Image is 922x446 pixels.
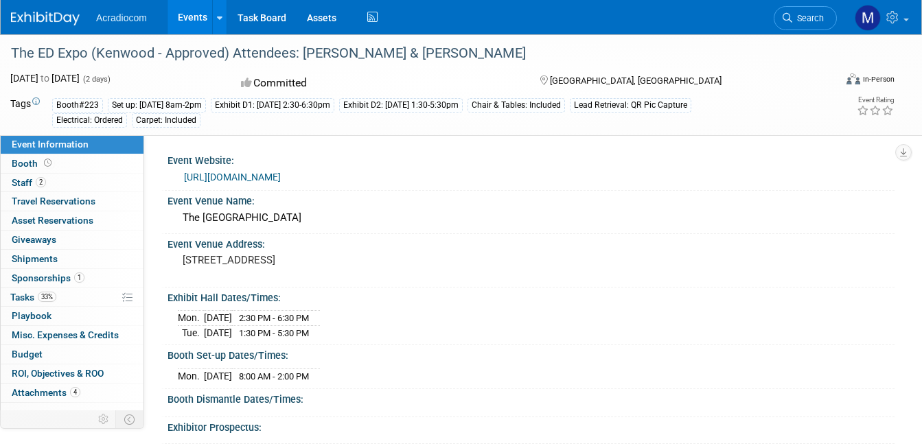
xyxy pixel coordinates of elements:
span: to [38,73,51,84]
a: Giveaways [1,231,143,249]
div: Carpet: Included [132,113,200,128]
a: [URL][DOMAIN_NAME] [184,172,281,183]
a: Sponsorships1 [1,269,143,287]
div: Lead Retrieval: QR Pic Capture [570,98,691,113]
td: Mon. [178,311,204,326]
span: 1:30 PM - 5:30 PM [239,328,309,338]
div: Electrical: Ordered [52,113,127,128]
div: Event Website: [168,150,895,167]
span: Event Information [12,139,89,150]
a: Misc. Expenses & Credits [1,326,143,344]
span: Staff [12,177,46,188]
a: Shipments [1,250,143,268]
a: Travel Reservations [1,192,143,211]
span: Asset Reservations [12,215,93,226]
div: The [GEOGRAPHIC_DATA] [178,207,884,228]
div: Booth#223 [52,98,103,113]
span: Search [792,13,824,23]
td: Tags [10,97,40,128]
a: Booth [1,154,143,173]
span: [DATE] [DATE] [10,73,80,84]
div: Exhibitor Prospectus: [168,417,895,434]
a: more [1,403,143,421]
span: Giveaways [12,234,56,245]
span: Playbook [12,310,51,321]
span: 33% [38,292,56,302]
span: Tasks [10,292,56,303]
div: Booth Dismantle Dates/Times: [168,389,895,406]
span: 2 [36,177,46,187]
div: Committed [237,71,518,95]
td: [DATE] [204,311,232,326]
a: Budget [1,345,143,364]
span: Sponsorships [12,272,84,283]
td: Personalize Event Tab Strip [92,410,116,428]
span: 8:00 AM - 2:00 PM [239,371,309,382]
img: ExhibitDay [11,12,80,25]
div: In-Person [862,74,895,84]
span: Booth not reserved yet [41,158,54,168]
span: Acradiocom [96,12,147,23]
a: Tasks33% [1,288,143,307]
a: Attachments4 [1,384,143,402]
a: Playbook [1,307,143,325]
span: (2 days) [82,75,111,84]
pre: [STREET_ADDRESS] [183,254,455,266]
div: Set up: [DATE] 8am-2pm [108,98,206,113]
a: ROI, Objectives & ROO [1,364,143,383]
span: 1 [74,272,84,283]
div: The ED Expo (Kenwood - Approved) Attendees: [PERSON_NAME] & [PERSON_NAME] [6,41,819,66]
div: Event Rating [857,97,894,104]
td: Mon. [178,368,204,383]
div: Event Format [764,71,895,92]
span: Shipments [12,253,58,264]
span: more [9,406,31,417]
div: Event Venue Name: [168,191,895,208]
span: Travel Reservations [12,196,95,207]
div: Booth Set-up Dates/Times: [168,345,895,362]
div: Event Venue Address: [168,234,895,251]
div: Exhibit Hall Dates/Times: [168,287,895,305]
span: 4 [70,387,80,397]
span: Attachments [12,387,80,398]
img: Format-Inperson.png [846,73,860,84]
a: Search [774,6,837,30]
div: Exhibit D2: [DATE] 1:30-5:30pm [339,98,463,113]
td: [DATE] [204,325,232,340]
span: Misc. Expenses & Credits [12,329,119,340]
td: Toggle Event Tabs [116,410,144,428]
a: Staff2 [1,174,143,192]
span: Booth [12,158,54,169]
span: ROI, Objectives & ROO [12,368,104,379]
td: Tue. [178,325,204,340]
div: Exhibit D1: [DATE] 2:30-6:30pm [211,98,334,113]
div: Chair & Tables: Included [468,98,565,113]
a: Asset Reservations [1,211,143,230]
td: [DATE] [204,368,232,383]
span: 2:30 PM - 6:30 PM [239,313,309,323]
span: Budget [12,349,43,360]
img: Mike Pascuzzi [855,5,881,31]
span: [GEOGRAPHIC_DATA], [GEOGRAPHIC_DATA] [550,75,722,86]
a: Event Information [1,135,143,154]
